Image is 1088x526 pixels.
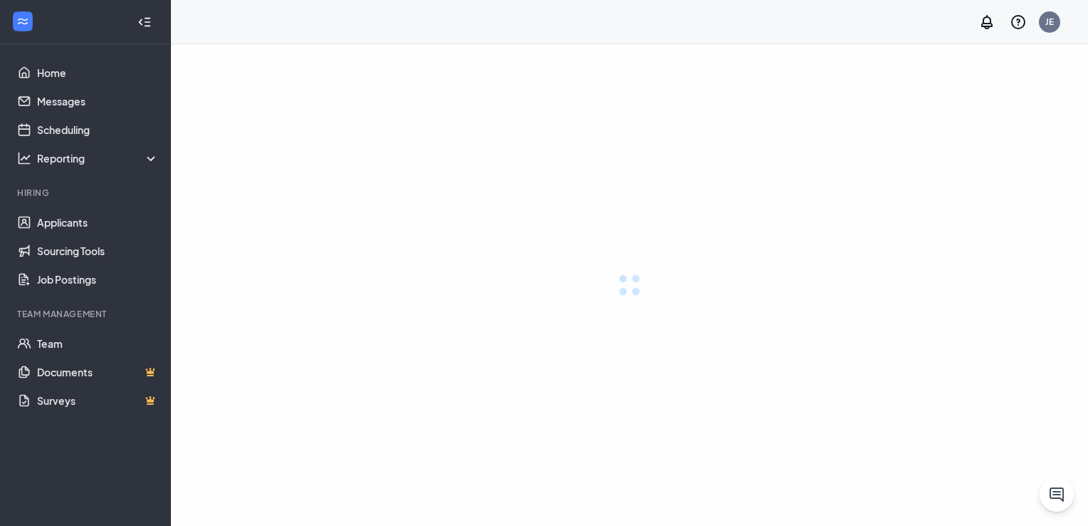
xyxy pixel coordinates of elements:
[37,58,159,87] a: Home
[37,115,159,144] a: Scheduling
[37,237,159,265] a: Sourcing Tools
[37,329,159,358] a: Team
[137,15,152,29] svg: Collapse
[37,386,159,415] a: SurveysCrown
[1048,486,1065,503] svg: ChatActive
[1045,16,1054,28] div: JE
[17,187,156,199] div: Hiring
[37,358,159,386] a: DocumentsCrown
[17,308,156,320] div: Team Management
[17,151,31,165] svg: Analysis
[37,151,159,165] div: Reporting
[37,87,159,115] a: Messages
[16,14,30,29] svg: WorkstreamLogo
[1040,478,1074,512] button: ChatActive
[1010,14,1027,31] svg: QuestionInfo
[37,265,159,294] a: Job Postings
[37,208,159,237] a: Applicants
[978,14,995,31] svg: Notifications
